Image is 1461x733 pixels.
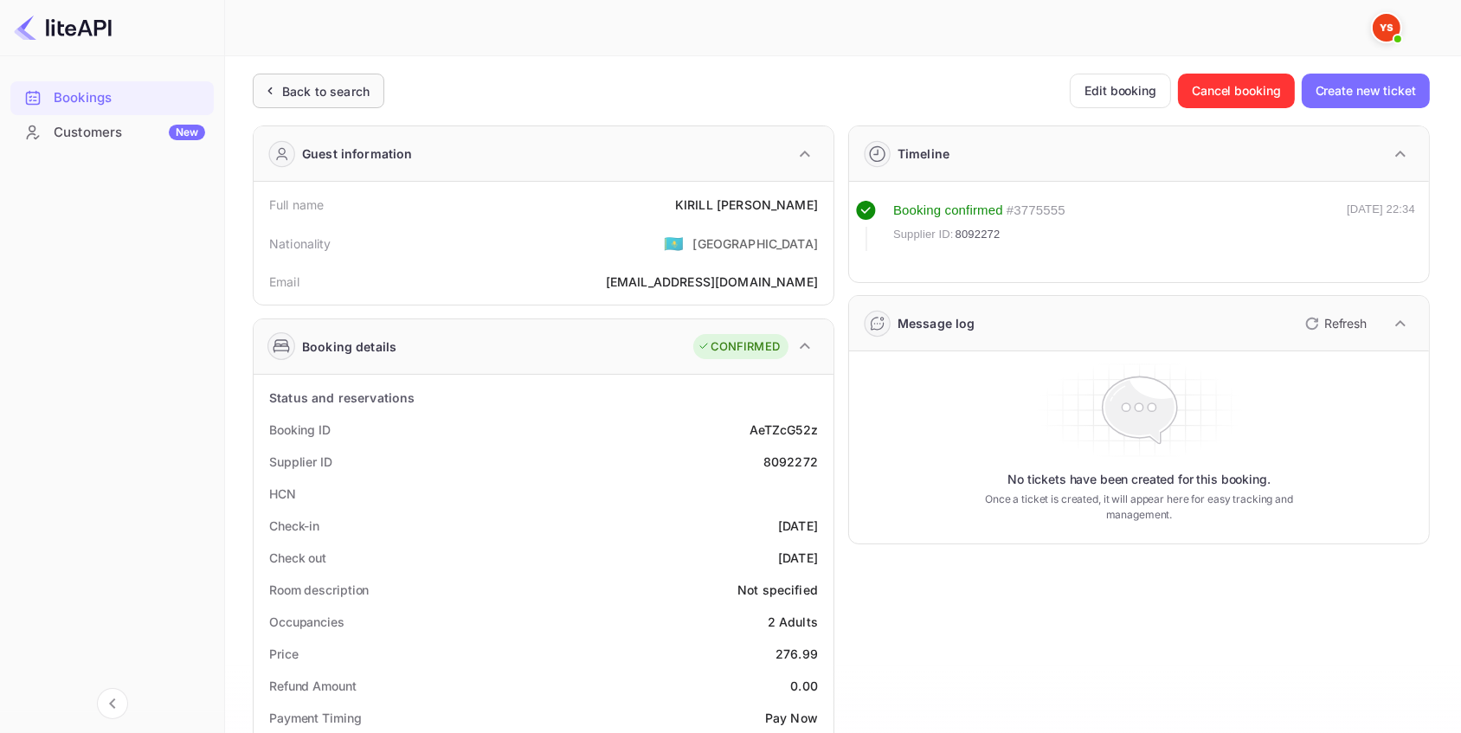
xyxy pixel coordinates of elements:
[54,123,205,143] div: Customers
[269,517,319,535] div: Check-in
[698,338,780,356] div: CONFIRMED
[692,235,818,253] div: [GEOGRAPHIC_DATA]
[1007,471,1271,488] p: No tickets have been created for this booking.
[778,549,818,567] div: [DATE]
[956,226,1001,243] span: 8092272
[269,709,362,727] div: Payment Timing
[97,688,128,719] button: Collapse navigation
[169,125,205,140] div: New
[269,645,299,663] div: Price
[10,116,214,150] div: CustomersNew
[893,201,1003,221] div: Booking confirmed
[269,549,326,567] div: Check out
[10,116,214,148] a: CustomersNew
[269,613,344,631] div: Occupancies
[893,226,954,243] span: Supplier ID:
[606,273,818,291] div: [EMAIL_ADDRESS][DOMAIN_NAME]
[302,145,413,163] div: Guest information
[10,81,214,115] div: Bookings
[269,196,324,214] div: Full name
[776,645,818,663] div: 276.99
[269,235,331,253] div: Nationality
[1324,314,1367,332] p: Refresh
[737,581,818,599] div: Not specified
[269,273,299,291] div: Email
[269,389,415,407] div: Status and reservations
[269,485,296,503] div: HCN
[269,581,369,599] div: Room description
[269,453,332,471] div: Supplier ID
[750,421,818,439] div: AeTZcG52z
[1295,310,1374,338] button: Refresh
[983,492,1295,523] p: Once a ticket is created, it will appear here for easy tracking and management.
[54,88,205,108] div: Bookings
[898,314,975,332] div: Message log
[1070,74,1171,108] button: Edit booking
[1347,201,1415,251] div: [DATE] 22:34
[763,453,818,471] div: 8092272
[778,517,818,535] div: [DATE]
[790,677,818,695] div: 0.00
[765,709,818,727] div: Pay Now
[1007,201,1065,221] div: # 3775555
[768,613,818,631] div: 2 Adults
[664,228,684,259] span: United States
[898,145,949,163] div: Timeline
[10,81,214,113] a: Bookings
[269,677,357,695] div: Refund Amount
[675,196,818,214] div: KIRILL [PERSON_NAME]
[269,421,331,439] div: Booking ID
[302,338,396,356] div: Booking details
[1373,14,1400,42] img: Yandex Support
[282,82,370,100] div: Back to search
[14,14,112,42] img: LiteAPI logo
[1302,74,1430,108] button: Create new ticket
[1178,74,1295,108] button: Cancel booking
